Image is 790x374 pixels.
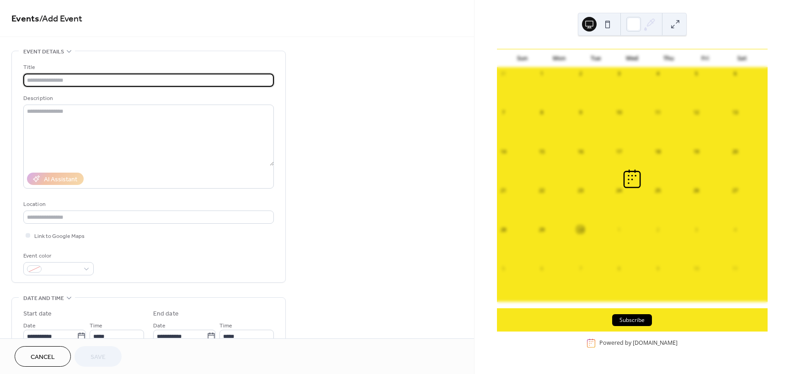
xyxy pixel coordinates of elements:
[538,109,545,116] div: 8
[153,321,165,331] span: Date
[654,109,661,116] div: 11
[577,109,584,116] div: 9
[538,70,545,77] div: 1
[731,70,738,77] div: 6
[23,63,272,72] div: Title
[654,148,661,155] div: 18
[599,339,678,347] div: Powered by
[651,49,687,68] div: Thu
[34,232,85,241] span: Link to Google Maps
[616,226,623,233] div: 1
[500,70,507,77] div: 31
[153,309,179,319] div: End date
[500,187,507,194] div: 21
[504,49,541,68] div: Sun
[616,265,623,272] div: 8
[724,49,760,68] div: Sat
[731,226,738,233] div: 4
[612,314,652,326] button: Subscribe
[31,353,55,362] span: Cancel
[614,49,651,68] div: Wed
[538,148,545,155] div: 15
[731,148,738,155] div: 20
[538,187,545,194] div: 22
[693,109,700,116] div: 12
[90,321,102,331] span: Time
[577,226,584,233] div: 30
[500,265,507,272] div: 5
[23,47,64,57] span: Event details
[577,187,584,194] div: 23
[616,70,623,77] div: 3
[23,309,52,319] div: Start date
[577,70,584,77] div: 2
[577,265,584,272] div: 7
[15,346,71,367] button: Cancel
[538,265,545,272] div: 6
[731,265,738,272] div: 11
[23,200,272,209] div: Location
[693,187,700,194] div: 26
[731,109,738,116] div: 13
[693,148,700,155] div: 19
[500,148,507,155] div: 14
[654,265,661,272] div: 9
[500,226,507,233] div: 28
[23,294,64,303] span: Date and time
[500,109,507,116] div: 7
[11,10,39,28] a: Events
[541,49,577,68] div: Mon
[654,226,661,233] div: 2
[693,265,700,272] div: 10
[654,70,661,77] div: 4
[23,94,272,103] div: Description
[23,321,36,331] span: Date
[219,321,232,331] span: Time
[654,187,661,194] div: 25
[687,49,724,68] div: Fri
[633,339,678,347] a: [DOMAIN_NAME]
[39,10,82,28] span: / Add Event
[538,226,545,233] div: 29
[693,70,700,77] div: 5
[23,251,92,261] div: Event color
[616,187,623,194] div: 24
[616,109,623,116] div: 10
[693,226,700,233] div: 3
[577,148,584,155] div: 16
[577,49,614,68] div: Tue
[616,148,623,155] div: 17
[731,187,738,194] div: 27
